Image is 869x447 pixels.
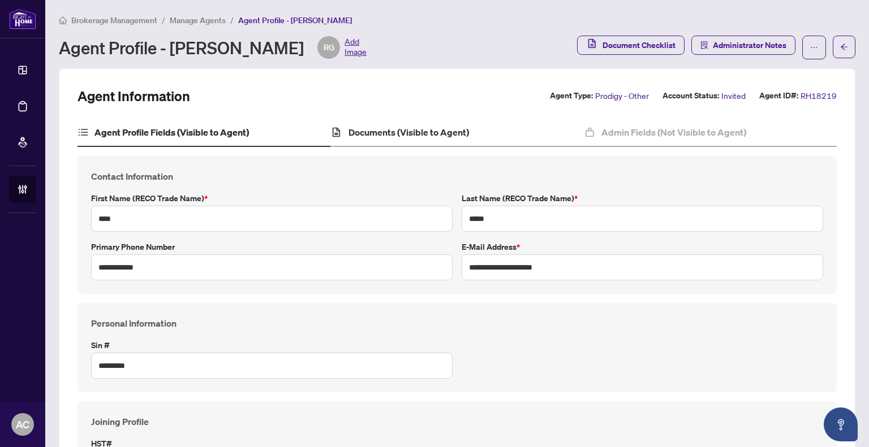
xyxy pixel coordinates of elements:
[71,15,157,25] span: Brokerage Management
[824,407,858,441] button: Open asap
[91,170,823,183] h4: Contact Information
[9,8,36,29] img: logo
[601,125,746,139] h4: Admin Fields (Not Visible to Agent)
[577,36,685,55] button: Document Checklist
[16,416,29,432] span: AC
[801,89,837,102] span: RH18219
[840,43,848,51] span: arrow-left
[345,36,367,59] span: Add Image
[691,36,795,55] button: Administrator Notes
[59,36,367,59] div: Agent Profile - [PERSON_NAME]
[462,241,823,253] label: E-mail Address
[662,89,719,102] label: Account Status:
[170,15,226,25] span: Manage Agents
[59,16,67,24] span: home
[810,44,818,51] span: ellipsis
[91,415,823,428] h4: Joining Profile
[462,192,823,205] label: Last Name (RECO Trade Name)
[78,87,190,105] h2: Agent Information
[713,36,786,54] span: Administrator Notes
[550,89,593,102] label: Agent Type:
[349,125,469,139] h4: Documents (Visible to Agent)
[700,41,708,49] span: solution
[759,89,798,102] label: Agent ID#:
[721,89,746,102] span: Invited
[162,14,165,27] li: /
[238,15,352,25] span: Agent Profile - [PERSON_NAME]
[91,339,453,351] label: Sin #
[91,316,823,330] h4: Personal Information
[603,36,676,54] span: Document Checklist
[595,89,649,102] span: Prodigy - Other
[94,125,249,139] h4: Agent Profile Fields (Visible to Agent)
[91,192,453,205] label: First Name (RECO Trade Name)
[230,14,234,27] li: /
[91,241,453,253] label: Primary Phone Number
[324,41,334,54] span: RG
